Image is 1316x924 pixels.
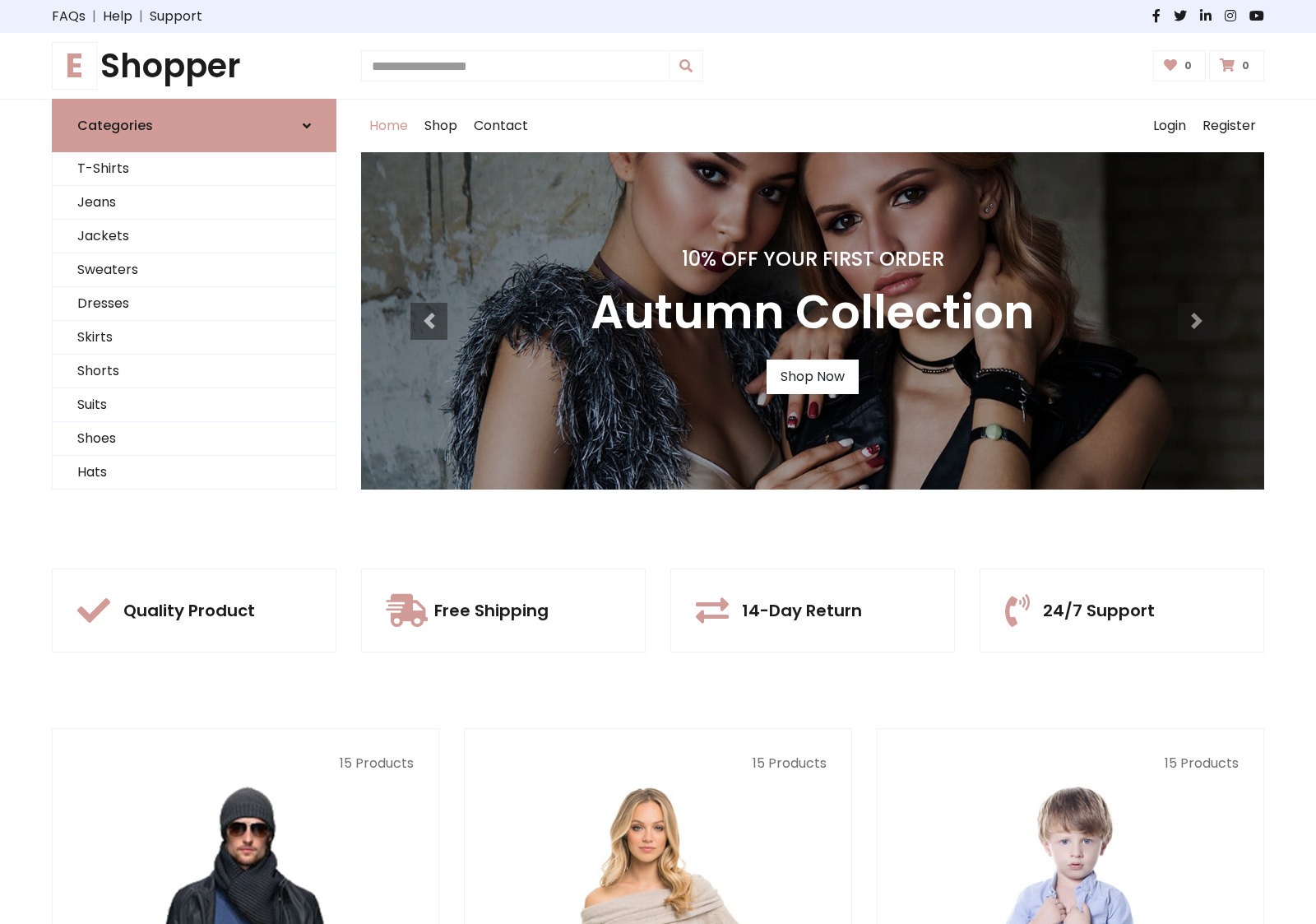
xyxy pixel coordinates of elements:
h4: 10% Off Your First Order [591,248,1035,272]
a: Suits [53,388,336,422]
a: Support [150,7,202,26]
span: 0 [1238,58,1253,73]
a: 0 [1209,50,1264,81]
h5: Free Shipping [434,601,549,620]
a: Shop [416,100,466,152]
a: Shorts [53,355,336,388]
a: Skirts [53,321,336,355]
span: | [86,7,103,26]
span: 0 [1180,58,1196,73]
a: Contact [466,100,536,152]
p: 15 Products [489,754,826,773]
a: Home [361,100,416,152]
h5: Quality Product [123,601,255,620]
span: | [132,7,150,26]
a: Jackets [53,220,336,253]
a: 0 [1153,50,1207,81]
a: Categories [52,99,336,152]
a: Register [1194,100,1264,152]
p: 15 Products [77,754,414,773]
h6: Categories [77,118,153,133]
a: Shoes [53,422,336,456]
p: 15 Products [902,754,1239,773]
span: E [52,42,97,90]
a: Login [1145,100,1194,152]
a: Jeans [53,186,336,220]
a: Hats [53,456,336,490]
h3: Autumn Collection [591,285,1035,340]
h5: 24/7 Support [1043,601,1155,620]
a: Dresses [53,287,336,321]
a: Sweaters [53,253,336,287]
h1: Shopper [52,46,336,86]
h5: 14-Day Return [742,601,862,620]
a: FAQs [52,7,86,26]
a: Help [103,7,132,26]
a: T-Shirts [53,152,336,186]
a: EShopper [52,46,336,86]
a: Shop Now [767,360,859,394]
